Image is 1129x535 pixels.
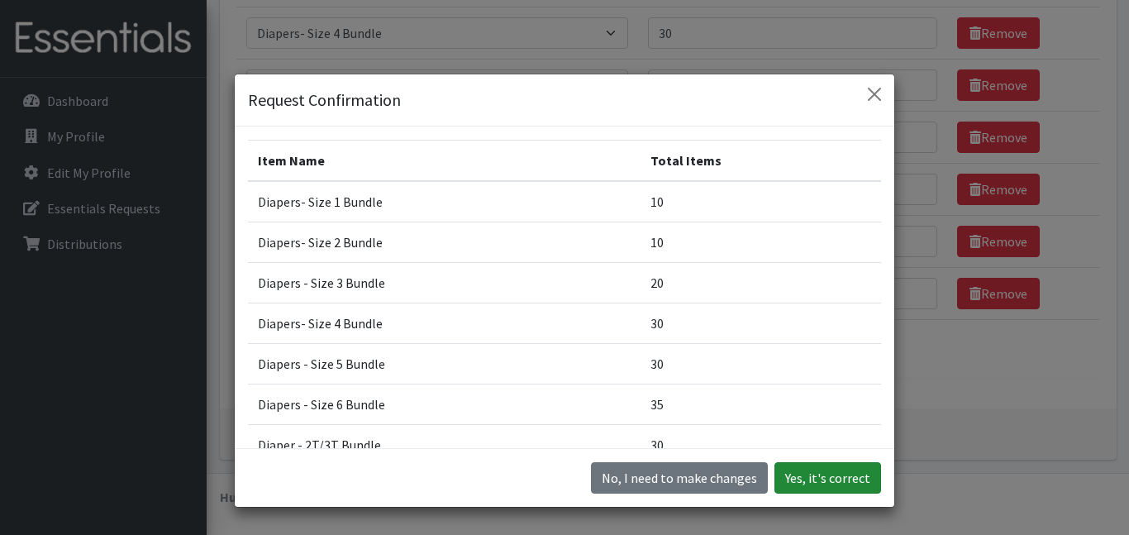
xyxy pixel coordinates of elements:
th: Total Items [641,141,881,182]
td: 30 [641,344,881,385]
button: Close [861,81,888,107]
td: Diapers- Size 2 Bundle [248,222,641,263]
td: 30 [641,425,881,466]
h5: Request Confirmation [248,88,401,112]
td: Diapers- Size 4 Bundle [248,303,641,344]
th: Item Name [248,141,641,182]
td: Diapers- Size 1 Bundle [248,181,641,222]
td: 10 [641,222,881,263]
td: Diapers - Size 6 Bundle [248,385,641,425]
td: Diapers - Size 5 Bundle [248,344,641,385]
td: 10 [641,181,881,222]
td: 35 [641,385,881,425]
td: Diapers - Size 3 Bundle [248,263,641,303]
td: 20 [641,263,881,303]
button: Yes, it's correct [774,462,881,494]
td: Diaper - 2T/3T Bundle [248,425,641,466]
td: 30 [641,303,881,344]
button: No I need to make changes [591,462,768,494]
